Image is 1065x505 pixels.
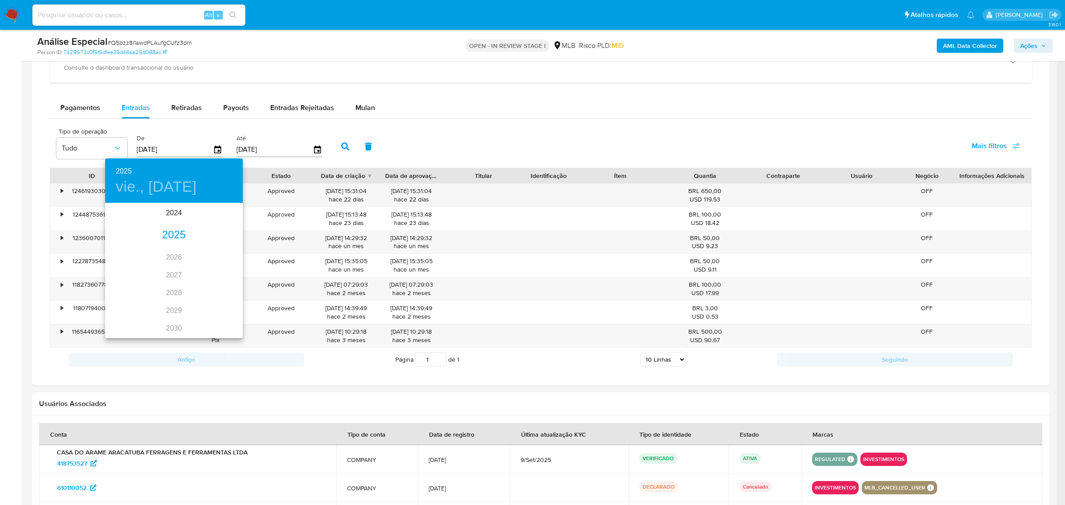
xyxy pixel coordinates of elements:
button: vie., [DATE] [116,178,197,196]
div: 2024 [105,204,243,222]
button: 2025 [116,165,132,178]
div: 2025 [105,226,243,244]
